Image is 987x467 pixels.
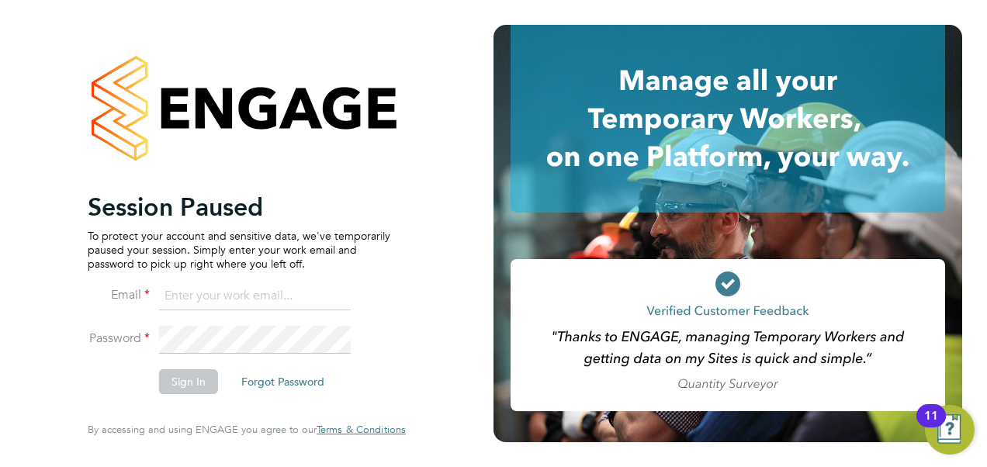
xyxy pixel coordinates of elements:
[317,424,406,436] a: Terms & Conditions
[159,369,218,394] button: Sign In
[88,229,390,272] p: To protect your account and sensitive data, we've temporarily paused your session. Simply enter y...
[924,416,938,436] div: 11
[925,405,975,455] button: Open Resource Center, 11 new notifications
[317,423,406,436] span: Terms & Conditions
[88,287,150,303] label: Email
[159,282,351,310] input: Enter your work email...
[88,330,150,347] label: Password
[229,369,337,394] button: Forgot Password
[88,423,406,436] span: By accessing and using ENGAGE you agree to our
[88,192,390,223] h2: Session Paused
